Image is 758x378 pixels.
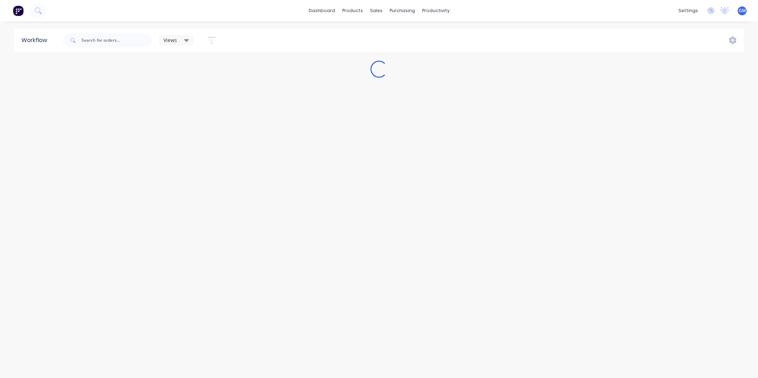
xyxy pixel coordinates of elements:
[386,5,419,16] div: purchasing
[675,5,702,16] div: settings
[739,7,746,14] span: GM
[81,33,152,47] input: Search for orders...
[13,5,24,16] img: Factory
[21,36,51,45] div: Workflow
[367,5,386,16] div: sales
[305,5,339,16] a: dashboard
[163,36,177,44] span: Views
[339,5,367,16] div: products
[419,5,453,16] div: productivity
